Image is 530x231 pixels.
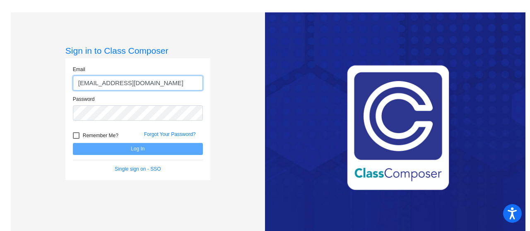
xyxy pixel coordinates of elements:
h3: Sign in to Class Composer [65,45,210,56]
a: Single sign on - SSO [115,166,161,172]
label: Password [73,95,95,103]
button: Log In [73,143,203,155]
label: Email [73,66,85,73]
a: Forgot Your Password? [144,131,196,137]
span: Remember Me? [83,131,118,141]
